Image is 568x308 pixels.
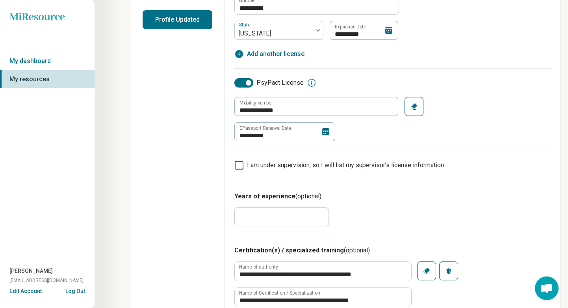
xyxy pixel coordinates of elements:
[239,265,278,269] label: Name of authority
[344,246,370,254] span: (optional)
[247,49,304,59] span: Add another license
[143,10,212,29] button: Profile Updated
[295,192,321,200] span: (optional)
[239,22,252,28] label: State
[9,287,42,295] button: Edit Account
[234,192,551,201] h3: Years of experience
[234,49,304,59] button: Add another license
[535,276,559,300] div: Open chat
[247,161,444,169] span: I am under supervision, so I will list my supervisor’s license information
[65,287,85,293] button: Log Out
[239,291,320,295] label: Name of Certification / Specialization
[9,277,84,284] span: [EMAIL_ADDRESS][DOMAIN_NAME]
[9,267,53,275] span: [PERSON_NAME]
[234,246,551,255] h3: Certification(s) / specialized training
[234,78,304,88] label: PsyPact License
